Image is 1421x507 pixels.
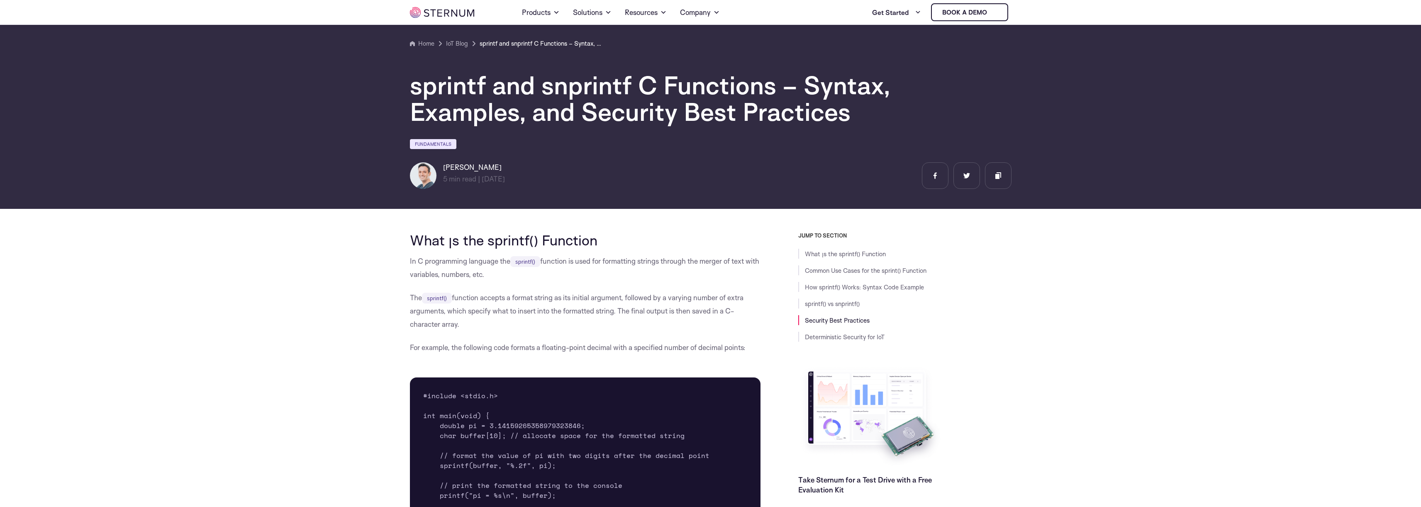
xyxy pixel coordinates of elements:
[410,39,434,49] a: Home
[522,1,560,24] a: Products
[446,39,468,49] a: IoT Blog
[805,300,860,308] a: sprintf() vs snprintf()
[410,341,761,354] p: For example, the following code formats a floating-point decimal with a specified number of decim...
[990,9,997,16] img: sternum iot
[410,291,761,331] p: The function accepts a format string as its initial argument, followed by a varying number of ext...
[410,139,456,149] a: Fundamentals
[510,256,540,267] code: sprintf()
[805,250,886,258] a: What ןs the sprintf() Function
[573,1,612,24] a: Solutions
[680,1,720,24] a: Company
[410,162,436,189] img: Igal Zeifman
[410,72,908,125] h1: sprintf and snprintf C Functions – Syntax, Examples, and Security Best Practices
[482,174,505,183] span: [DATE]
[805,333,885,341] a: Deterministic Security for IoT
[872,4,921,21] a: Get Started
[625,1,667,24] a: Resources
[798,232,1012,239] h3: JUMP TO SECTION
[443,162,505,172] h6: [PERSON_NAME]
[931,3,1008,21] a: Book a demo
[805,316,870,324] a: Security Best Practices
[805,283,924,291] a: How sprintf() Works: Syntax Code Example
[805,267,926,274] a: Common Use Cases for the sprint() Function
[410,255,761,281] p: In C programming language the function is used for formatting strings through the merger of text ...
[443,174,447,183] span: 5
[480,39,604,49] a: sprintf and snprintf C Functions – Syntax, Examples, and Security Best Practices
[798,475,932,494] a: Take Sternum for a Test Drive with a Free Evaluation Kit
[443,174,480,183] span: min read |
[422,293,452,304] code: sprintf()
[410,232,761,248] h2: What ןs the sprintf() Function
[410,7,474,18] img: sternum iot
[798,365,943,468] img: Take Sternum for a Test Drive with a Free Evaluation Kit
